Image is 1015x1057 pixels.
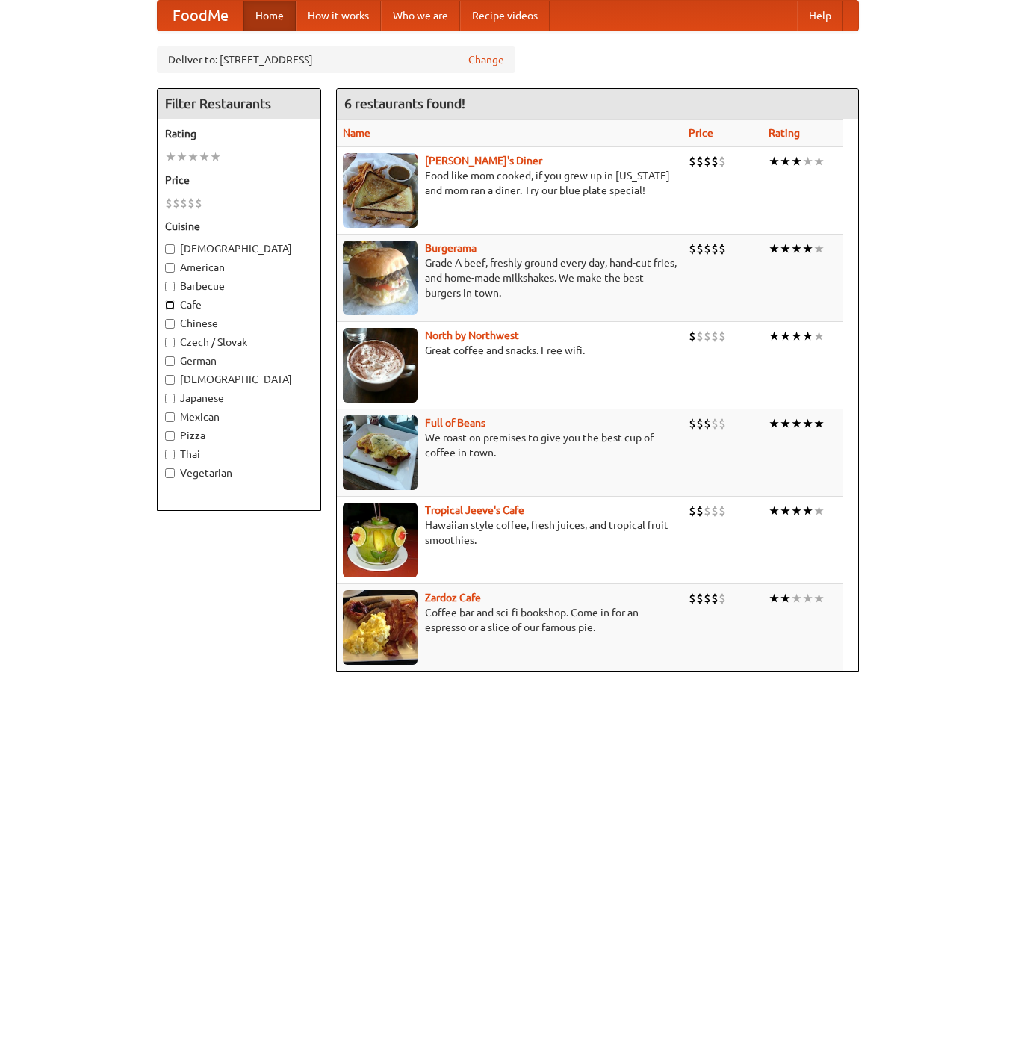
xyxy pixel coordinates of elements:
[802,153,813,170] li: ★
[718,415,726,432] li: $
[689,415,696,432] li: $
[165,338,175,347] input: Czech / Slovak
[343,328,418,403] img: north.jpg
[165,195,173,211] li: $
[165,375,175,385] input: [DEMOGRAPHIC_DATA]
[165,241,313,256] label: [DEMOGRAPHIC_DATA]
[711,328,718,344] li: $
[425,242,477,254] a: Burgerama
[791,590,802,607] li: ★
[187,149,199,165] li: ★
[176,149,187,165] li: ★
[165,409,313,424] label: Mexican
[165,319,175,329] input: Chinese
[689,127,713,139] a: Price
[158,89,320,119] h4: Filter Restaurants
[157,46,515,73] div: Deliver to: [STREET_ADDRESS]
[165,126,313,141] h5: Rating
[791,503,802,519] li: ★
[199,149,210,165] li: ★
[711,241,718,257] li: $
[165,335,313,350] label: Czech / Slovak
[165,356,175,366] input: German
[718,153,726,170] li: $
[425,592,481,604] a: Zardoz Cafe
[343,590,418,665] img: zardoz.jpg
[711,590,718,607] li: $
[165,244,175,254] input: [DEMOGRAPHIC_DATA]
[187,195,195,211] li: $
[165,173,313,187] h5: Price
[165,372,313,387] label: [DEMOGRAPHIC_DATA]
[696,503,704,519] li: $
[425,155,542,167] b: [PERSON_NAME]'s Diner
[165,447,313,462] label: Thai
[711,503,718,519] li: $
[343,343,677,358] p: Great coffee and snacks. Free wifi.
[813,153,825,170] li: ★
[165,391,313,406] label: Japanese
[696,590,704,607] li: $
[718,328,726,344] li: $
[165,431,175,441] input: Pizza
[343,518,677,548] p: Hawaiian style coffee, fresh juices, and tropical fruit smoothies.
[769,153,780,170] li: ★
[791,241,802,257] li: ★
[243,1,296,31] a: Home
[704,328,711,344] li: $
[343,255,677,300] p: Grade A beef, freshly ground every day, hand-cut fries, and home-made milkshakes. We make the bes...
[791,415,802,432] li: ★
[165,465,313,480] label: Vegetarian
[689,590,696,607] li: $
[704,590,711,607] li: $
[165,282,175,291] input: Barbecue
[343,503,418,577] img: jeeves.jpg
[813,590,825,607] li: ★
[165,149,176,165] li: ★
[711,415,718,432] li: $
[165,316,313,331] label: Chinese
[425,417,485,429] a: Full of Beans
[802,241,813,257] li: ★
[165,297,313,312] label: Cafe
[813,415,825,432] li: ★
[797,1,843,31] a: Help
[165,412,175,422] input: Mexican
[813,503,825,519] li: ★
[813,328,825,344] li: ★
[689,328,696,344] li: $
[165,394,175,403] input: Japanese
[780,241,791,257] li: ★
[791,328,802,344] li: ★
[704,153,711,170] li: $
[425,504,524,516] a: Tropical Jeeve's Cafe
[718,503,726,519] li: $
[802,328,813,344] li: ★
[165,468,175,478] input: Vegetarian
[802,590,813,607] li: ★
[165,219,313,234] h5: Cuisine
[769,415,780,432] li: ★
[704,415,711,432] li: $
[210,149,221,165] li: ★
[165,450,175,459] input: Thai
[780,328,791,344] li: ★
[780,153,791,170] li: ★
[769,590,780,607] li: ★
[343,127,370,139] a: Name
[813,241,825,257] li: ★
[344,96,465,111] ng-pluralize: 6 restaurants found!
[780,415,791,432] li: ★
[769,328,780,344] li: ★
[689,503,696,519] li: $
[173,195,180,211] li: $
[180,195,187,211] li: $
[769,503,780,519] li: ★
[343,168,677,198] p: Food like mom cooked, if you grew up in [US_STATE] and mom ran a diner. Try our blue plate special!
[769,127,800,139] a: Rating
[343,605,677,635] p: Coffee bar and sci-fi bookshop. Come in for an espresso or a slice of our famous pie.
